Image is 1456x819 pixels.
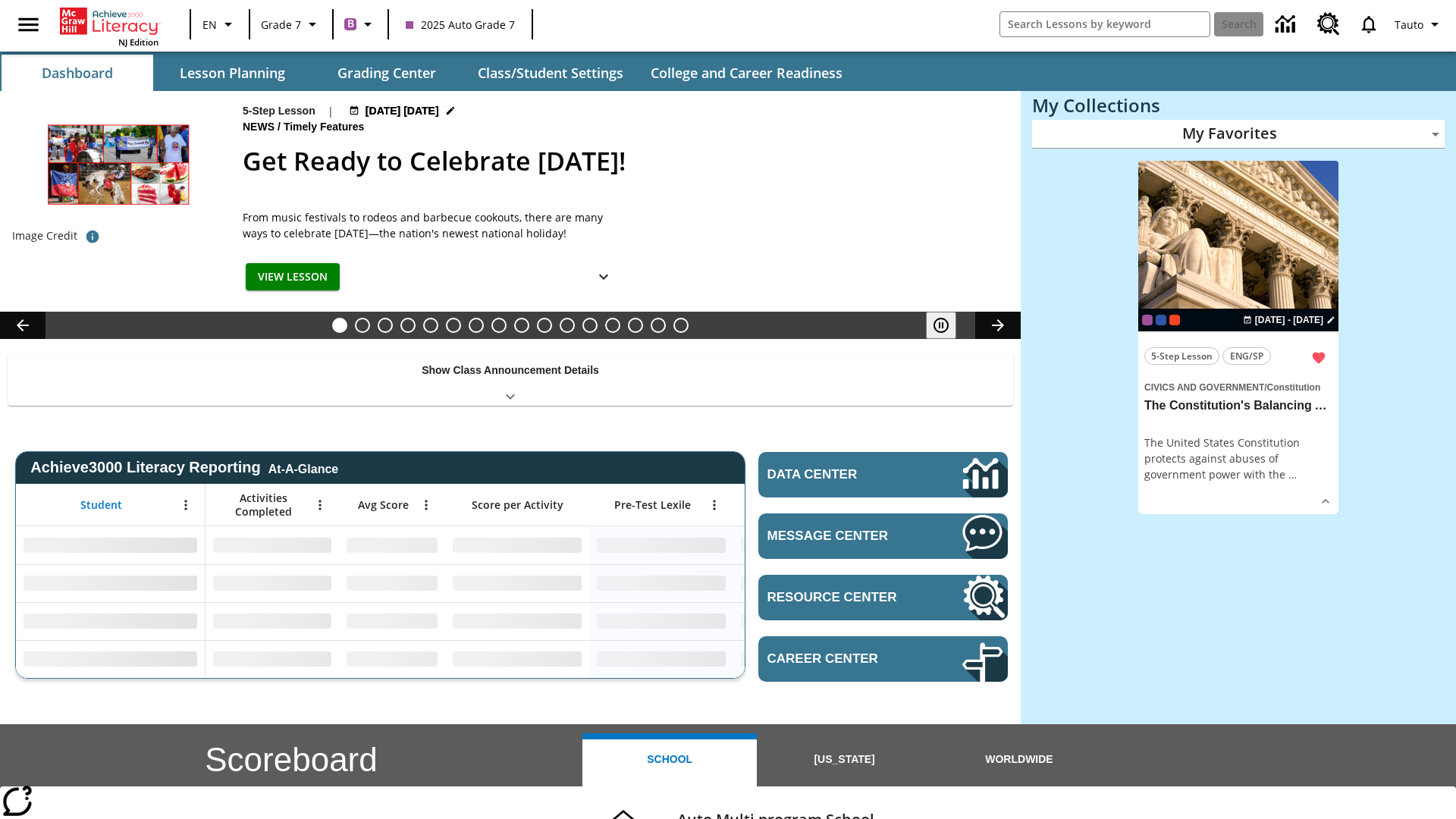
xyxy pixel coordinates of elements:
[614,498,691,512] span: Pre-Test Lexile
[355,318,370,333] button: Slide 2 Back On Earth
[605,318,620,333] button: Slide 13 Pre-release lesson
[757,733,931,786] button: [US_STATE]
[1266,4,1308,45] a: Data Center
[423,318,438,333] button: Slide 5 Cruise Ships: Making Waves
[1267,382,1321,393] span: Constitution
[406,17,515,33] span: 2025 Auto Grade 7
[339,526,445,564] div: No Data,
[339,602,445,640] div: No Data,
[767,590,917,605] span: Resource Center
[174,494,197,516] button: Open Menu
[1264,382,1266,393] span: /
[366,103,439,119] span: [DATE] [DATE]
[213,491,313,519] span: Activities Completed
[332,318,347,333] button: Slide 1 Get Ready to Celebrate Juneteenth!
[1144,398,1332,414] h3: The Constitution's Balancing Act
[268,460,338,476] div: At-A-Glance
[60,6,158,36] a: Home
[1142,315,1153,325] div: Current Class
[243,209,622,241] div: From music festivals to rodeos and barbecue cookouts, there are many ways to celebrate [DATE]—the...
[1032,95,1445,116] h3: My Collections
[284,119,367,136] span: Timely Features
[338,11,383,38] button: Boost Class color is purple. Change class color
[491,318,507,333] button: Slide 8 Solar Power to the People
[206,602,339,640] div: No Data,
[243,103,315,119] p: 5-Step Lesson
[243,209,622,241] span: From music festivals to rodeos and barbecue cookouts, there are many ways to celebrate Juneteenth...
[469,318,484,333] button: Slide 7 The Last Homesteaders
[400,318,416,333] button: Slide 4 Time for Moon Rules?
[1144,382,1264,393] span: Civics and Government
[12,228,77,243] p: Image Credit
[1000,12,1210,36] input: search field
[733,640,877,678] div: No Data,
[767,651,917,667] span: Career Center
[339,564,445,602] div: No Data,
[243,119,278,136] span: News
[1144,435,1332,482] div: The United States Constitution protects against abuses of government power with the
[261,17,301,33] span: Grade 7
[422,362,599,378] p: Show Class Announcement Details
[30,459,338,476] span: Achieve3000 Literacy Reporting
[12,103,224,223] img: Photos of red foods and of people celebrating Juneteenth at parades, Opal's Walk, and at a rodeo.
[1230,348,1263,364] span: ENG/SP
[514,318,529,333] button: Slide 9 Attack of the Terrifying Tomatoes
[466,55,635,91] button: Class/Student Settings
[651,318,666,333] button: Slide 15 The Constitution's Balancing Act
[758,575,1008,620] a: Resource Center, Will open in new tab
[202,17,217,33] span: EN
[1395,17,1423,33] span: Tauto
[1169,315,1180,325] div: Test 1
[80,498,122,512] span: Student
[733,526,877,564] div: No Data,
[1255,313,1323,327] span: [DATE] - [DATE]
[582,733,757,786] button: School
[1144,378,1332,395] span: Topic: Civics and Government/Constitution
[378,318,393,333] button: Slide 3 Free Returns: A Gain or a Drain?
[77,223,108,250] button: Image credit: Top, left to right: Aaron of L.A. Photography/Shutterstock; Aaron of L.A. Photograp...
[588,263,619,291] button: Show Details
[6,2,51,47] button: Open side menu
[582,318,598,333] button: Slide 12 Mixed Practice: Citing Evidence
[446,318,461,333] button: Slide 6 Private! Keep Out!
[1156,315,1166,325] div: OL 2025 Auto Grade 8
[1308,4,1349,45] a: Resource Center, Will open in new tab
[975,312,1021,339] button: Lesson carousel, Next
[196,11,244,38] button: Language: EN, Select a language
[358,498,409,512] span: Avg Score
[932,733,1106,786] button: Worldwide
[1222,347,1271,365] button: ENG/SP
[639,55,855,91] button: College and Career Readiness
[255,11,328,38] button: Grade: Grade 7, Select a grade
[347,14,354,33] span: B
[926,312,971,339] div: Pause
[1144,347,1219,365] button: 5-Step Lesson
[346,103,459,119] button: Jul 17 - Jun 30 Choose Dates
[1138,161,1338,515] div: lesson details
[309,494,331,516] button: Open Menu
[767,529,917,544] span: Message Center
[156,55,308,91] button: Lesson Planning
[328,103,334,119] span: |
[1314,490,1337,513] button: Show Details
[628,318,643,333] button: Slide 14 Career Lesson
[1305,344,1332,372] button: Remove from Favorites
[1349,5,1389,44] a: Notifications
[1288,467,1297,482] span: …
[926,312,956,339] button: Pause
[60,5,158,48] div: Home
[2,55,153,91] button: Dashboard
[206,564,339,602] div: No Data,
[733,564,877,602] div: No Data,
[560,318,575,333] button: Slide 11 The Invasion of the Free CD
[1240,313,1338,327] button: Aug 24 - Aug 24 Choose Dates
[767,467,911,482] span: Data Center
[673,318,689,333] button: Slide 16 Point of View
[758,452,1008,497] a: Data Center
[206,526,339,564] div: No Data,
[243,142,1003,180] h2: Get Ready to Celebrate Juneteenth!
[339,640,445,678] div: No Data,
